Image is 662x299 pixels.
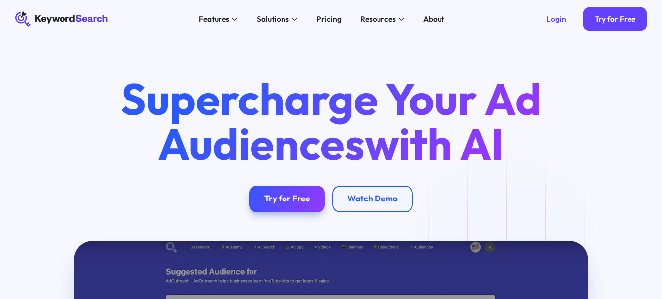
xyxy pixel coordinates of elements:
h1: Supercharge Your Ad Audiences [102,76,559,166]
a: Try for Free [249,186,325,212]
div: Solutions [257,13,289,25]
div: Watch Demo [347,194,398,204]
div: Try for Free [264,194,310,204]
div: About [423,13,444,25]
a: Login [535,7,577,30]
div: Resources [360,13,396,25]
div: Features [199,13,229,25]
span: with AI [365,116,504,171]
div: Try for Free [595,14,635,24]
div: Login [546,14,566,24]
a: About [418,11,450,27]
div: Pricing [316,13,342,25]
a: Pricing [311,11,347,27]
a: Try for Free [583,7,647,30]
